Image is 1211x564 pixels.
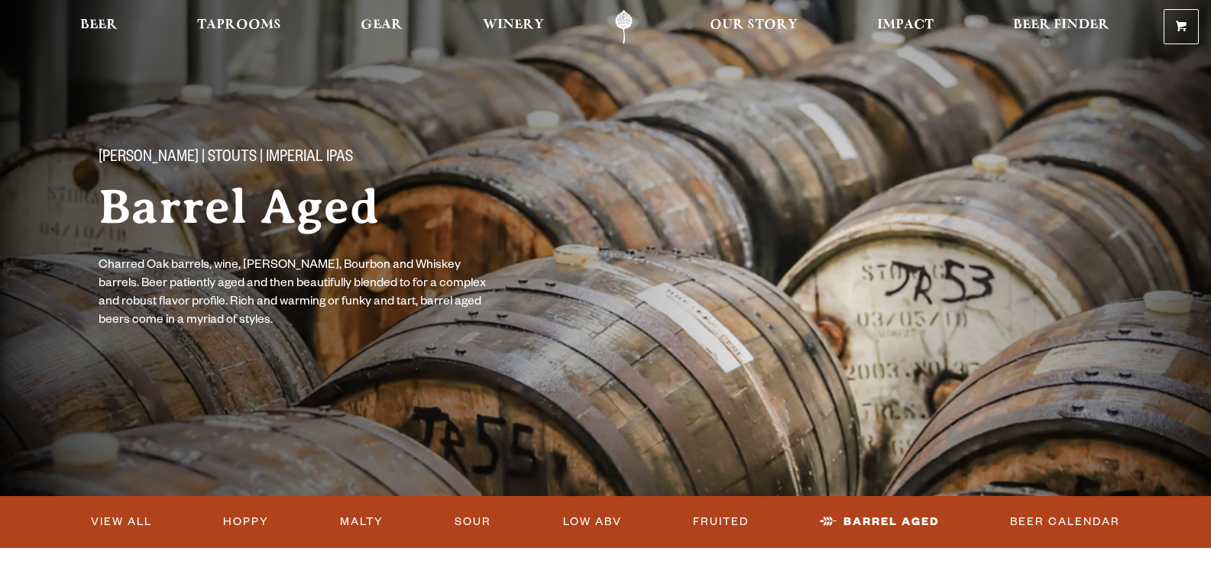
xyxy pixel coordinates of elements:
span: Our Story [710,19,798,31]
a: Odell Home [595,10,652,44]
a: Beer Calendar [1004,504,1126,540]
a: Taprooms [187,10,291,44]
span: Gear [361,19,403,31]
a: Our Story [700,10,808,44]
span: Beer Finder [1013,19,1109,31]
a: Hoppy [217,504,275,540]
a: Low ABV [557,504,628,540]
span: Beer [80,19,118,31]
a: Malty [334,504,390,540]
span: Taprooms [197,19,281,31]
span: Winery [483,19,544,31]
h1: Barrel Aged [99,181,575,233]
a: Sour [448,504,497,540]
span: [PERSON_NAME] | Stouts | Imperial IPAs [99,149,353,169]
a: View All [85,504,158,540]
span: Impact [877,19,934,31]
a: Gear [351,10,413,44]
a: Beer [70,10,128,44]
p: Charred Oak barrels, wine, [PERSON_NAME], Bourbon and Whiskey barrels. Beer patiently aged and th... [99,257,490,330]
a: Winery [473,10,554,44]
a: Barrel Aged [814,504,945,540]
a: Beer Finder [1003,10,1119,44]
a: Impact [867,10,944,44]
a: Fruited [687,504,755,540]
